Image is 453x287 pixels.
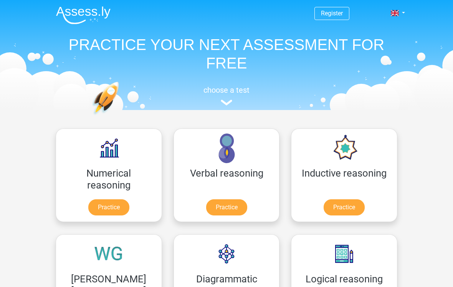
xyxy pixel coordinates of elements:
[50,85,403,106] a: choose a test
[56,6,111,24] img: Assessly
[324,199,365,215] a: Practice
[206,199,247,215] a: Practice
[88,199,129,215] a: Practice
[50,35,403,72] h1: PRACTICE YOUR NEXT ASSESSMENT FOR FREE
[221,100,232,105] img: assessment
[50,85,403,95] h5: choose a test
[92,82,149,151] img: practice
[321,10,343,17] a: Register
